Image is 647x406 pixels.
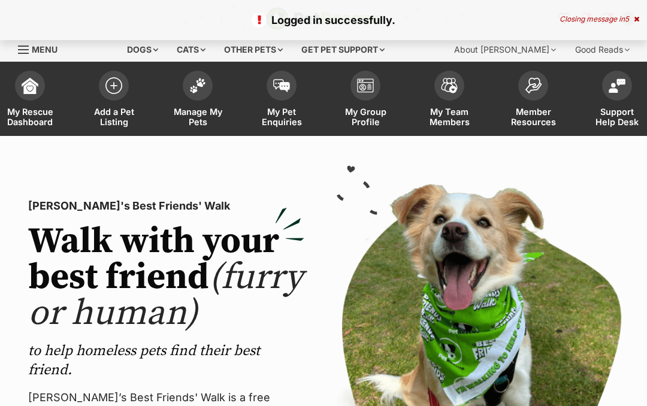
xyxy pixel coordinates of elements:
span: My Group Profile [338,107,392,127]
span: Menu [32,44,58,54]
a: Member Resources [491,65,575,136]
p: to help homeless pets find their best friend. [28,341,304,380]
div: Dogs [119,38,167,62]
span: Support Help Desk [590,107,644,127]
div: About [PERSON_NAME] [446,38,564,62]
img: pet-enquiries-icon-7e3ad2cf08bfb03b45e93fb7055b45f3efa6380592205ae92323e6603595dc1f.svg [273,79,290,92]
a: My Pet Enquiries [240,65,323,136]
a: Manage My Pets [156,65,240,136]
img: add-pet-listing-icon-0afa8454b4691262ce3f59096e99ab1cd57d4a30225e0717b998d2c9b9846f56.svg [105,77,122,94]
div: Cats [168,38,214,62]
span: Add a Pet Listing [87,107,141,127]
span: My Rescue Dashboard [3,107,57,127]
div: Other pets [216,38,291,62]
a: Menu [18,38,66,59]
h2: Walk with your best friend [28,224,304,332]
span: My Team Members [422,107,476,127]
img: dashboard-icon-eb2f2d2d3e046f16d808141f083e7271f6b2e854fb5c12c21221c1fb7104beca.svg [22,77,38,94]
a: Add a Pet Listing [72,65,156,136]
img: member-resources-icon-8e73f808a243e03378d46382f2149f9095a855e16c252ad45f914b54edf8863c.svg [525,77,542,93]
span: (furry or human) [28,255,303,336]
img: group-profile-icon-3fa3cf56718a62981997c0bc7e787c4b2cf8bcc04b72c1350f741eb67cf2f40e.svg [357,78,374,93]
img: manage-my-pets-icon-02211641906a0b7f246fdf0571729dbe1e7629f14944591b6c1af311fb30b64b.svg [189,78,206,93]
span: Manage My Pets [171,107,225,127]
a: My Group Profile [323,65,407,136]
img: help-desk-icon-fdf02630f3aa405de69fd3d07c3f3aa587a6932b1a1747fa1d2bba05be0121f9.svg [609,78,625,93]
p: [PERSON_NAME]'s Best Friends' Walk [28,198,304,214]
span: Member Resources [506,107,560,127]
div: Get pet support [293,38,393,62]
div: Good Reads [567,38,638,62]
img: team-members-icon-5396bd8760b3fe7c0b43da4ab00e1e3bb1a5d9ba89233759b79545d2d3fc5d0d.svg [441,78,458,93]
span: My Pet Enquiries [255,107,309,127]
a: My Team Members [407,65,491,136]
